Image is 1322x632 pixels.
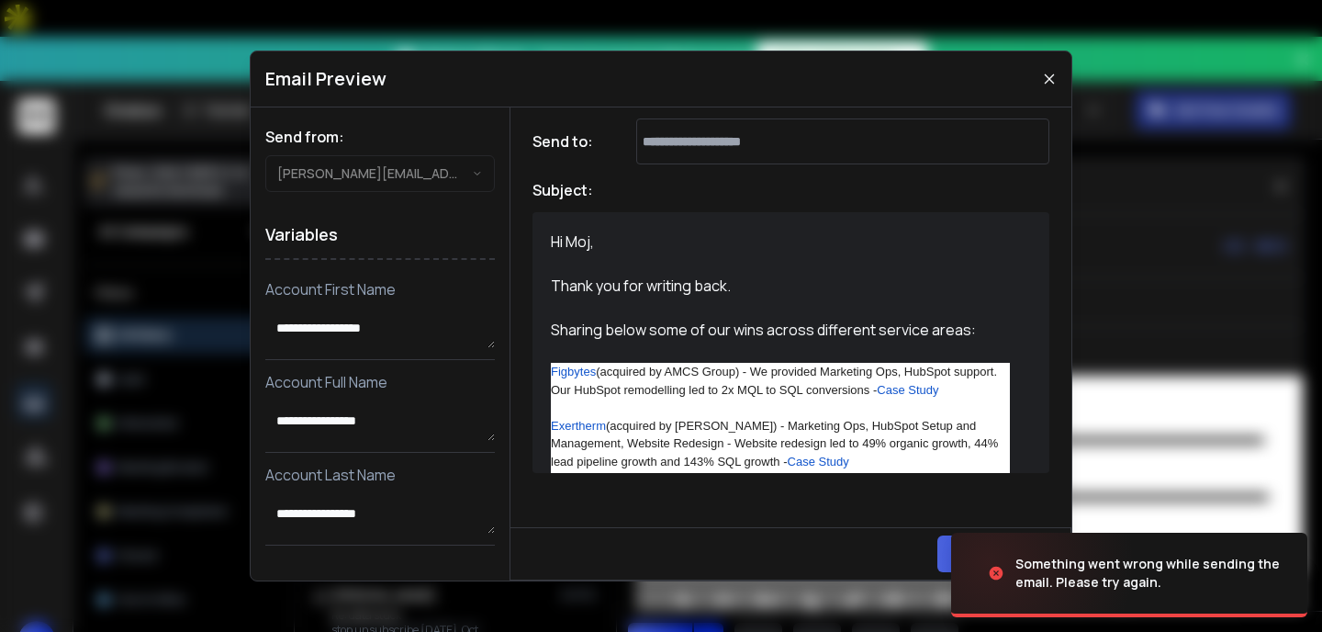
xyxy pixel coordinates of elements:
[951,524,1135,623] img: image
[551,275,1010,297] div: Thank you for writing back.
[788,455,849,468] a: Case Study
[877,383,938,397] a: Case Study
[551,231,1010,253] div: Hi Moj,
[551,319,1010,341] div: Sharing below some of our wins across different service areas:
[551,363,1010,470] div: (acquired by AMCS Group) - We provided Marketing Ops, HubSpot support. Our HubSpot remodelling le...
[1015,555,1285,592] div: Something went wrong while sending the email. Please try again.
